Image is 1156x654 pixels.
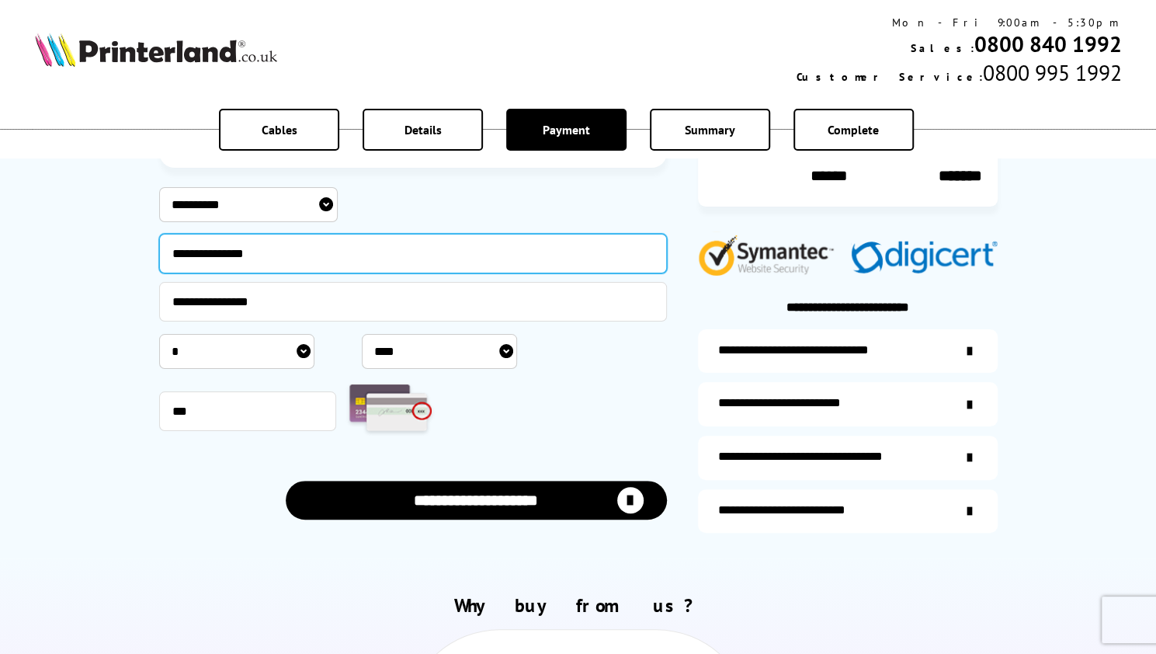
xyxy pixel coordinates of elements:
a: secure-website [698,489,998,534]
span: Customer Service: [796,70,982,84]
span: Cables [262,122,297,137]
a: items-arrive [698,382,998,426]
span: 0800 995 1992 [982,58,1121,87]
a: 0800 840 1992 [974,30,1121,58]
span: Summary [685,122,735,137]
span: Complete [828,122,879,137]
img: Printerland Logo [35,33,277,67]
a: additional-ink [698,329,998,374]
span: Details [404,122,442,137]
h2: Why buy from us? [35,593,1122,617]
div: Mon - Fri 9:00am - 5:30pm [796,16,1121,30]
a: additional-cables [698,436,998,480]
span: Payment [543,122,590,137]
span: Sales: [910,41,974,55]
